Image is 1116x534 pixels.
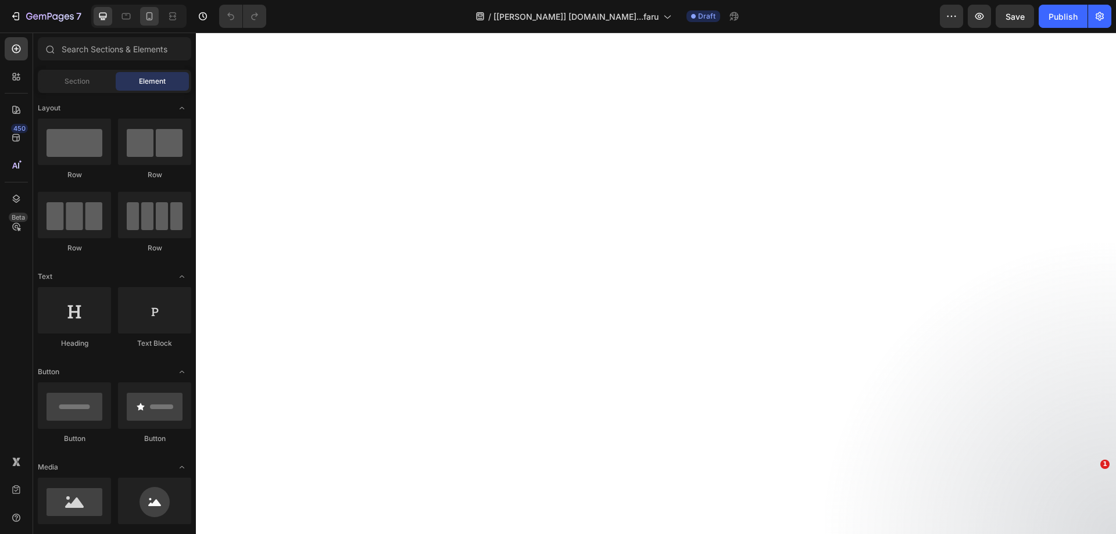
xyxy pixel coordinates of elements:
[38,338,111,349] div: Heading
[173,267,191,286] span: Toggle open
[65,76,90,87] span: Section
[1076,477,1104,505] iframe: Intercom live chat
[1039,5,1088,28] button: Publish
[1049,10,1078,23] div: Publish
[38,271,52,282] span: Text
[173,363,191,381] span: Toggle open
[118,338,191,349] div: Text Block
[5,5,87,28] button: 7
[38,462,58,472] span: Media
[1100,460,1110,469] span: 1
[38,170,111,180] div: Row
[76,9,81,23] p: 7
[493,10,659,23] span: [[PERSON_NAME]] [DOMAIN_NAME]...faru
[173,99,191,117] span: Toggle open
[996,5,1034,28] button: Save
[698,11,716,21] span: Draft
[196,33,1116,534] iframe: Design area
[38,37,191,60] input: Search Sections & Elements
[139,76,166,87] span: Element
[118,243,191,253] div: Row
[38,367,59,377] span: Button
[38,433,111,444] div: Button
[38,103,60,113] span: Layout
[11,124,28,133] div: 450
[118,170,191,180] div: Row
[9,213,28,222] div: Beta
[38,243,111,253] div: Row
[1006,12,1025,21] span: Save
[219,5,266,28] div: Undo/Redo
[488,10,491,23] span: /
[118,433,191,444] div: Button
[173,458,191,476] span: Toggle open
